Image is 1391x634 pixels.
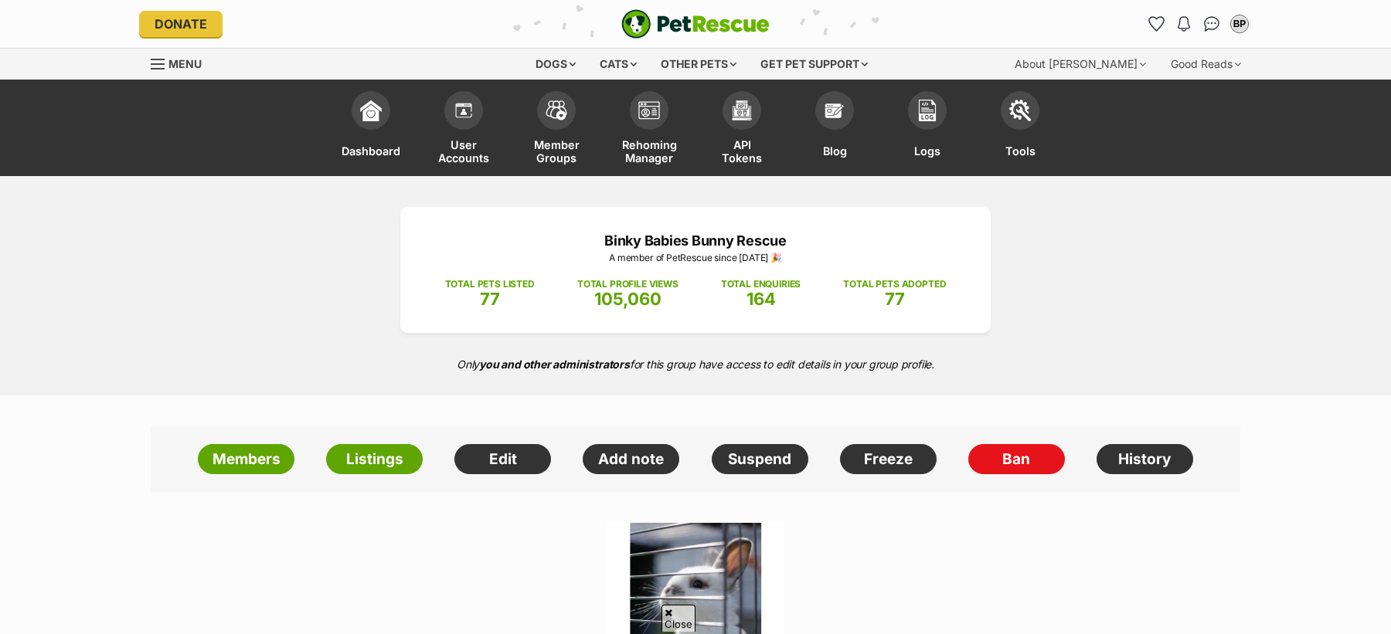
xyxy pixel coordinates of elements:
p: A member of PetRescue since [DATE] 🎉 [423,251,968,265]
img: chat-41dd97257d64d25036548639549fe6c8038ab92f7586957e7f3b1b290dea8141.svg [1204,16,1220,32]
div: Other pets [650,49,747,80]
a: PetRescue [621,9,770,39]
a: Listings [326,444,423,475]
img: logo-e224e6f780fb5917bec1dbf3a21bbac754714ae5b6737aabdf751b685950b380.svg [621,9,770,39]
a: Conversations [1199,12,1224,36]
a: Add note [583,444,679,475]
img: notifications-46538b983faf8c2785f20acdc204bb7945ddae34d4c08c2a6579f10ce5e182be.svg [1178,16,1190,32]
span: 164 [747,289,776,309]
div: Cats [589,49,648,80]
strong: you and other administrators [479,358,630,371]
img: blogs-icon-e71fceff818bbaa76155c998696f2ea9b8fc06abc828b24f45ee82a475c2fd99.svg [824,100,845,121]
span: 77 [480,289,500,309]
img: group-profile-icon-3fa3cf56718a62981997c0bc7e787c4b2cf8bcc04b72c1350f741eb67cf2f40e.svg [638,101,660,120]
div: About [PERSON_NAME] [1004,49,1157,80]
span: API Tokens [715,137,769,164]
img: tools-icon-677f8b7d46040df57c17cb185196fc8e01b2b03676c49af7ba82c462532e62ee.svg [1009,100,1031,121]
ul: Account quick links [1144,12,1252,36]
span: Dashboard [342,137,400,164]
a: Donate [139,11,223,37]
div: Dogs [525,49,587,80]
span: 77 [885,289,905,309]
span: 105,060 [594,289,661,309]
a: Suspend [712,444,808,475]
img: members-icon-d6bcda0bfb97e5ba05b48644448dc2971f67d37433e5abca221da40c41542bd5.svg [453,100,474,121]
a: Blog [788,83,881,176]
img: dashboard-icon-eb2f2d2d3e046f16d808141f083e7271f6b2e854fb5c12c21221c1fb7104beca.svg [360,100,382,121]
span: Logs [914,137,940,164]
p: Binky Babies Bunny Rescue [423,230,968,251]
a: Menu [151,49,213,76]
p: TOTAL PROFILE VIEWS [577,277,678,291]
span: Blog [823,137,847,164]
span: Rehoming Manager [622,137,677,164]
button: Notifications [1172,12,1196,36]
span: Menu [168,57,202,70]
p: TOTAL ENQUIRIES [721,277,801,291]
span: Close [661,605,695,632]
a: Tools [974,83,1066,176]
a: User Accounts [417,83,510,176]
p: TOTAL PETS ADOPTED [843,277,946,291]
a: Edit [454,444,551,475]
img: logs-icon-5bf4c29380941ae54b88474b1138927238aebebbc450bc62c8517511492d5a22.svg [917,100,938,121]
a: Members [198,444,294,475]
a: Dashboard [325,83,417,176]
span: Tools [1005,137,1036,164]
img: team-members-icon-5396bd8760b3fe7c0b43da4ab00e1e3bb1a5d9ba89233759b79545d2d3fc5d0d.svg [546,100,567,120]
div: Good Reads [1160,49,1252,80]
a: Member Groups [510,83,603,176]
span: Member Groups [529,137,583,164]
p: TOTAL PETS LISTED [445,277,535,291]
a: Ban [968,444,1065,475]
a: API Tokens [695,83,788,176]
div: Get pet support [750,49,879,80]
div: BP [1232,16,1247,32]
a: Logs [881,83,974,176]
a: Freeze [840,444,937,475]
a: Favourites [1144,12,1168,36]
a: Rehoming Manager [603,83,695,176]
button: My account [1227,12,1252,36]
span: User Accounts [437,137,491,164]
a: History [1097,444,1193,475]
img: api-icon-849e3a9e6f871e3acf1f60245d25b4cd0aad652aa5f5372336901a6a67317bd8.svg [731,100,753,121]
